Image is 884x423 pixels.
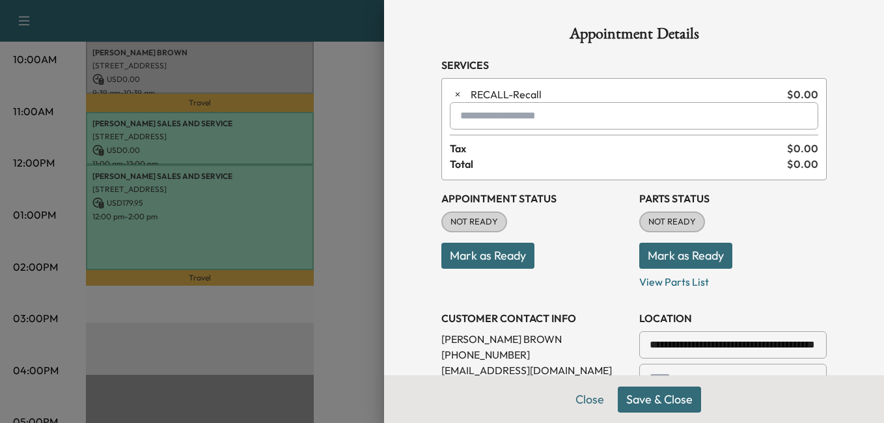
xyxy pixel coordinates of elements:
[787,141,818,156] span: $ 0.00
[639,243,732,269] button: Mark as Ready
[787,156,818,172] span: $ 0.00
[450,156,787,172] span: Total
[618,387,701,413] button: Save & Close
[441,347,629,362] p: [PHONE_NUMBER]
[787,87,818,102] span: $ 0.00
[441,243,534,269] button: Mark as Ready
[471,87,782,102] span: Recall
[639,269,827,290] p: View Parts List
[441,26,827,47] h1: Appointment Details
[441,191,629,206] h3: Appointment Status
[441,57,827,73] h3: Services
[441,310,629,326] h3: CUSTOMER CONTACT INFO
[639,191,827,206] h3: Parts Status
[441,331,629,347] p: [PERSON_NAME] BROWN
[641,215,704,228] span: NOT READY
[443,215,506,228] span: NOT READY
[441,362,629,378] p: [EMAIL_ADDRESS][DOMAIN_NAME]
[567,387,613,413] button: Close
[639,310,827,326] h3: LOCATION
[450,141,787,156] span: Tax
